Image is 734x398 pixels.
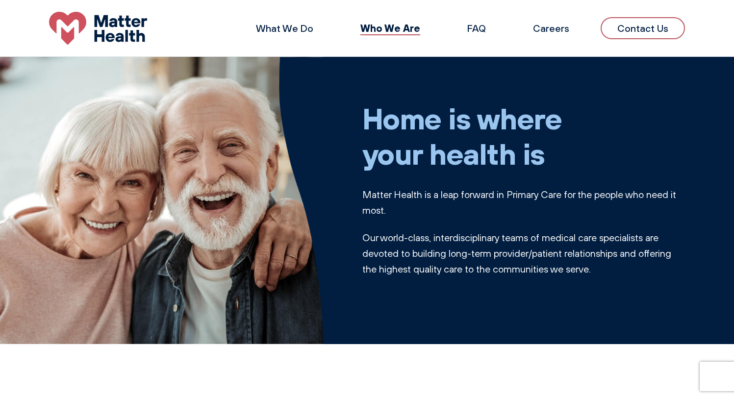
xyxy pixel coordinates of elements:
p: Our world-class, interdisciplinary teams of medical care specialists are devoted to building long... [362,230,685,277]
a: Who We Are [360,22,420,34]
a: Contact Us [601,17,685,39]
a: Careers [533,22,569,34]
p: Matter Health is a leap forward in Primary Care for the people who need it most. [362,187,685,218]
a: What We Do [256,22,313,34]
a: FAQ [467,22,486,34]
h1: Home is where your health is [362,100,685,171]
